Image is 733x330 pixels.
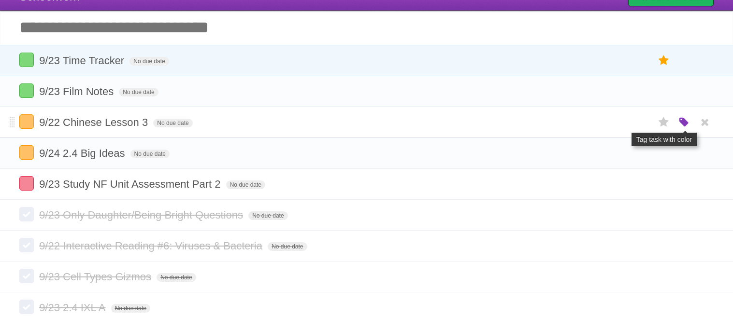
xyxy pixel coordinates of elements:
span: 9/23 Time Tracker [39,55,127,67]
label: Done [19,114,34,129]
span: No due date [111,304,150,313]
span: 9/23 2.4 IXL A [39,302,108,314]
span: 9/23 Film Notes [39,85,116,97]
span: 9/23 Cell Types Gizmos [39,271,154,283]
span: No due date [226,180,265,189]
label: Done [19,238,34,252]
span: No due date [268,242,307,251]
label: Done [19,269,34,283]
label: Done [19,83,34,98]
span: No due date [119,88,158,96]
label: Done [19,300,34,314]
span: 9/23 Only Daughter/Being Bright Questions [39,209,245,221]
span: 9/22 Chinese Lesson 3 [39,116,150,128]
label: Done [19,53,34,67]
span: 9/23 Study NF Unit Assessment Part 2 [39,178,223,190]
span: No due date [130,150,170,158]
label: Star task [655,114,673,130]
label: Star task [655,53,673,69]
span: No due date [129,57,169,66]
span: 9/24 2.4 Big Ideas [39,147,127,159]
span: No due date [248,211,287,220]
span: 9/22 Interactive Reading #6: Viruses & Bacteria [39,240,265,252]
label: Done [19,207,34,221]
span: No due date [157,273,196,282]
label: Done [19,176,34,191]
label: Done [19,145,34,160]
span: No due date [153,119,192,127]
